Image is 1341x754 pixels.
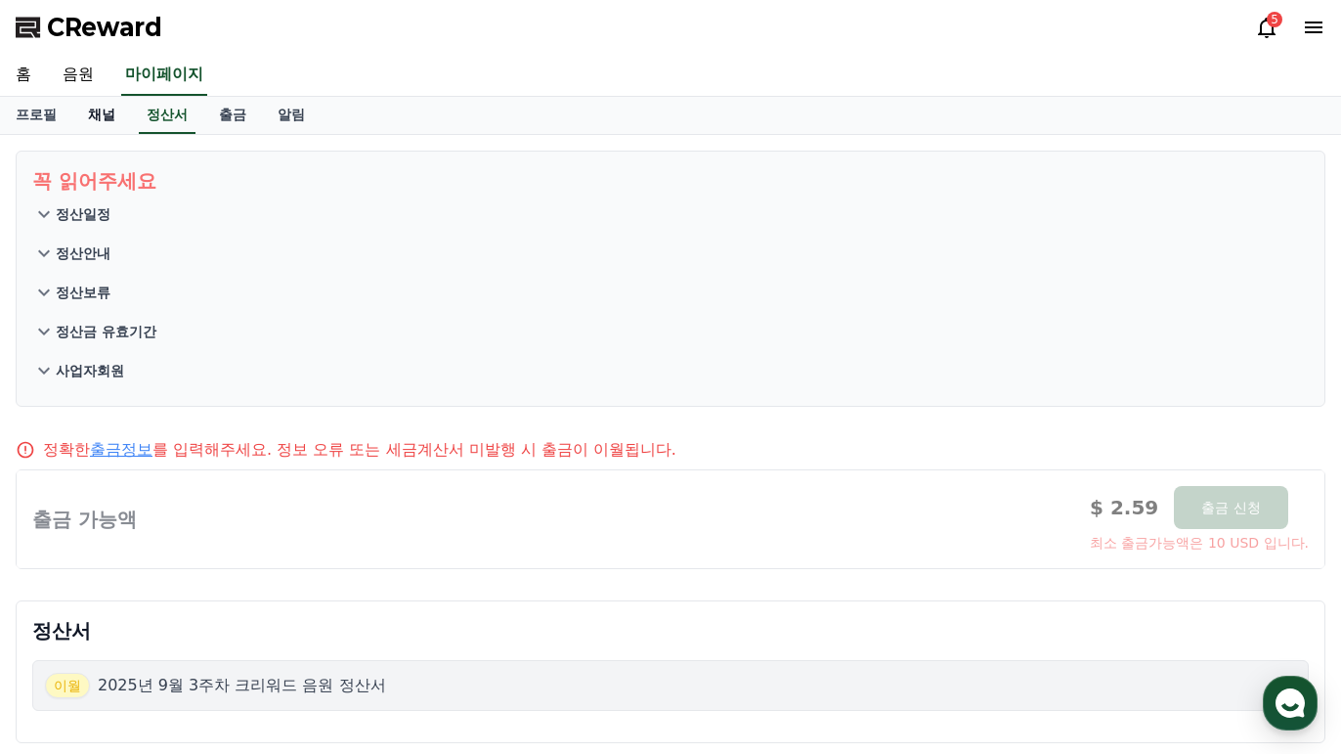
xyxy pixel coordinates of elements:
[16,12,162,43] a: CReward
[32,195,1309,234] button: 정산일정
[32,312,1309,351] button: 정산금 유효기간
[56,283,110,302] p: 정산보류
[32,273,1309,312] button: 정산보류
[203,97,262,134] a: 출금
[56,322,156,341] p: 정산금 유효기간
[32,351,1309,390] button: 사업자회원
[179,622,202,638] span: 대화
[32,660,1309,711] button: 이월 2025년 9월 3주차 크리워드 음원 정산서
[47,55,109,96] a: 음원
[1267,12,1282,27] div: 5
[56,244,110,263] p: 정산안내
[32,234,1309,273] button: 정산안내
[32,617,1309,644] p: 정산서
[32,167,1309,195] p: 꼭 읽어주세요
[139,97,195,134] a: 정산서
[56,361,124,380] p: 사업자회원
[252,592,375,641] a: 설정
[262,97,321,134] a: 알림
[62,621,73,637] span: 홈
[98,674,386,697] p: 2025년 9월 3주차 크리워드 음원 정산서
[47,12,162,43] span: CReward
[43,438,676,462] p: 정확한 를 입력해주세요. 정보 오류 또는 세금계산서 미발행 시 출금이 이월됩니다.
[72,97,131,134] a: 채널
[302,621,325,637] span: 설정
[90,440,152,459] a: 출금정보
[6,592,129,641] a: 홈
[45,673,90,698] span: 이월
[1255,16,1278,39] a: 5
[121,55,207,96] a: 마이페이지
[129,592,252,641] a: 대화
[56,204,110,224] p: 정산일정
